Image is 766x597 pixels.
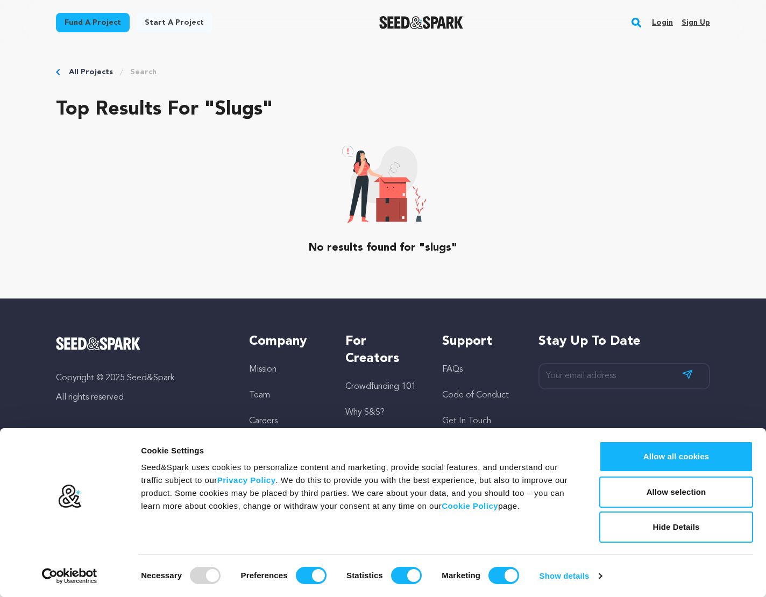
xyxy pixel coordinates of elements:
a: Seed&Spark Homepage [379,16,464,29]
a: Crowdfunding 101 [345,382,416,391]
a: Team [249,391,270,400]
a: FAQs [442,365,463,374]
input: Your email address [538,363,710,389]
strong: Necessary [141,571,182,580]
h2: Top results for "slugs" [56,99,710,120]
a: All Projects [69,67,113,77]
p: Copyright © 2025 Seed&Spark [56,372,228,385]
div: Breadcrumb [56,67,710,77]
img: Seed&Spark Logo Dark Mode [379,16,464,29]
button: Hide Details [599,511,753,543]
img: logo [58,484,82,509]
img: Seed&Spark Logo [56,337,140,350]
a: Cookie Policy [442,501,498,510]
a: Sign up [682,14,710,31]
a: Usercentrics Cookiebot - opens in a new window [23,568,117,584]
h5: For Creators [345,333,420,367]
p: All rights reserved [56,391,228,404]
a: Code of Conduct [442,391,509,400]
a: Seed&Spark Homepage [56,337,228,350]
a: Login [652,14,673,31]
a: Privacy Policy [217,475,276,485]
div: Seed&Spark uses cookies to personalize content and marketing, provide social features, and unders... [141,461,575,513]
button: Allow all cookies [599,441,753,472]
p: No results found for "slugs" [309,240,457,255]
a: Search [130,67,157,77]
button: Allow selection [599,477,753,508]
strong: Statistics [346,571,383,580]
a: Get In Touch [442,417,491,425]
a: Mission [249,365,276,374]
a: Start a project [136,13,212,32]
strong: Marketing [442,571,480,580]
h5: Stay up to date [538,333,710,350]
legend: Consent Selection [140,563,141,563]
a: Careers [249,417,278,425]
a: Fund a project [56,13,130,32]
div: Cookie Settings [141,444,575,457]
img: No result icon [339,142,427,223]
h5: Company [249,333,324,350]
a: Show details [540,568,602,584]
strong: Preferences [241,571,288,580]
h5: Support [442,333,517,350]
a: Why S&S? [345,408,385,417]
